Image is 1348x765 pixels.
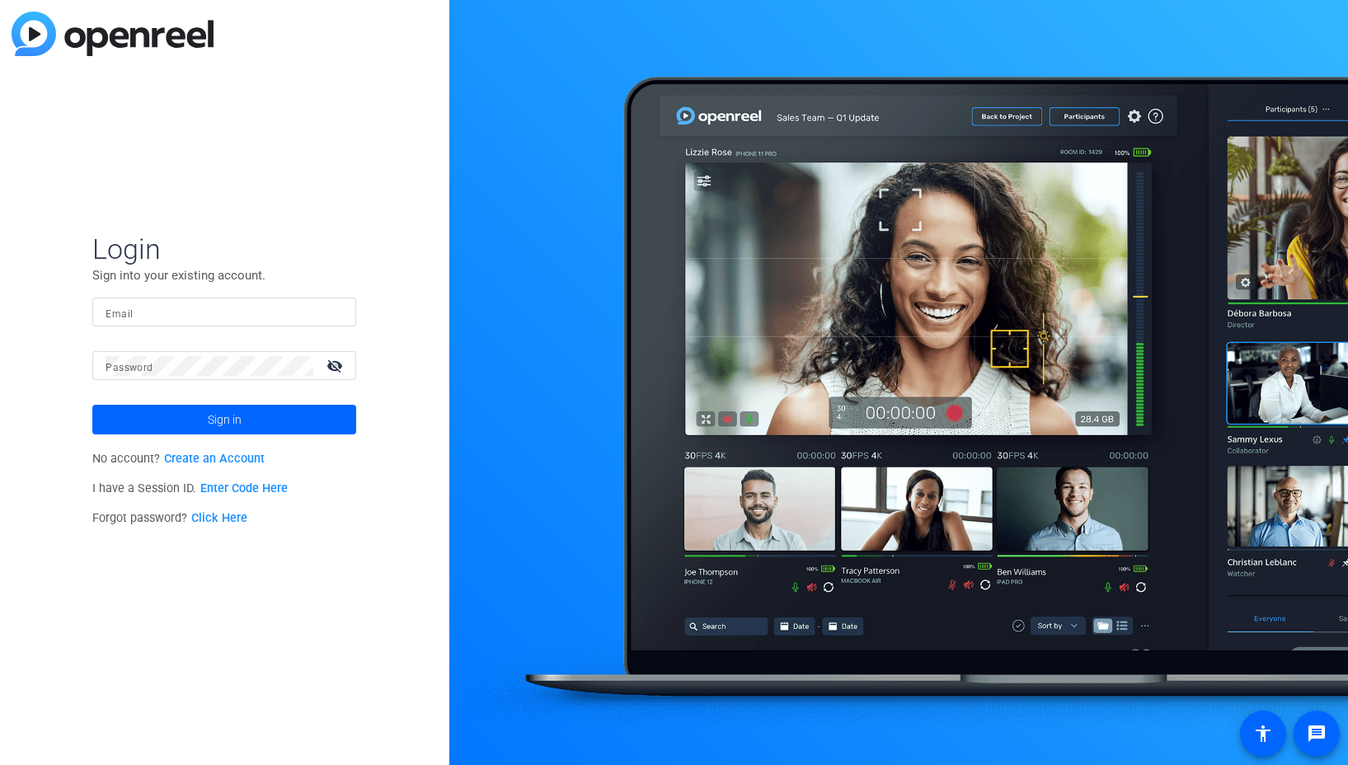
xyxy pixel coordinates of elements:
span: I have a Session ID. [92,481,288,495]
a: Enter Code Here [200,481,288,495]
a: Click Here [191,511,247,525]
a: Create an Account [164,452,265,466]
span: No account? [92,452,265,466]
input: Enter Email Address [106,303,343,322]
p: Sign into your existing account. [92,266,356,284]
mat-icon: accessibility [1253,724,1273,744]
img: blue-gradient.svg [12,12,214,56]
mat-label: Password [106,362,153,373]
span: Sign in [208,399,242,440]
mat-icon: visibility_off [317,354,356,378]
span: Forgot password? [92,511,247,525]
button: Sign in [92,405,356,434]
span: Login [92,232,356,266]
mat-icon: message [1307,724,1327,744]
mat-label: Email [106,308,133,320]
